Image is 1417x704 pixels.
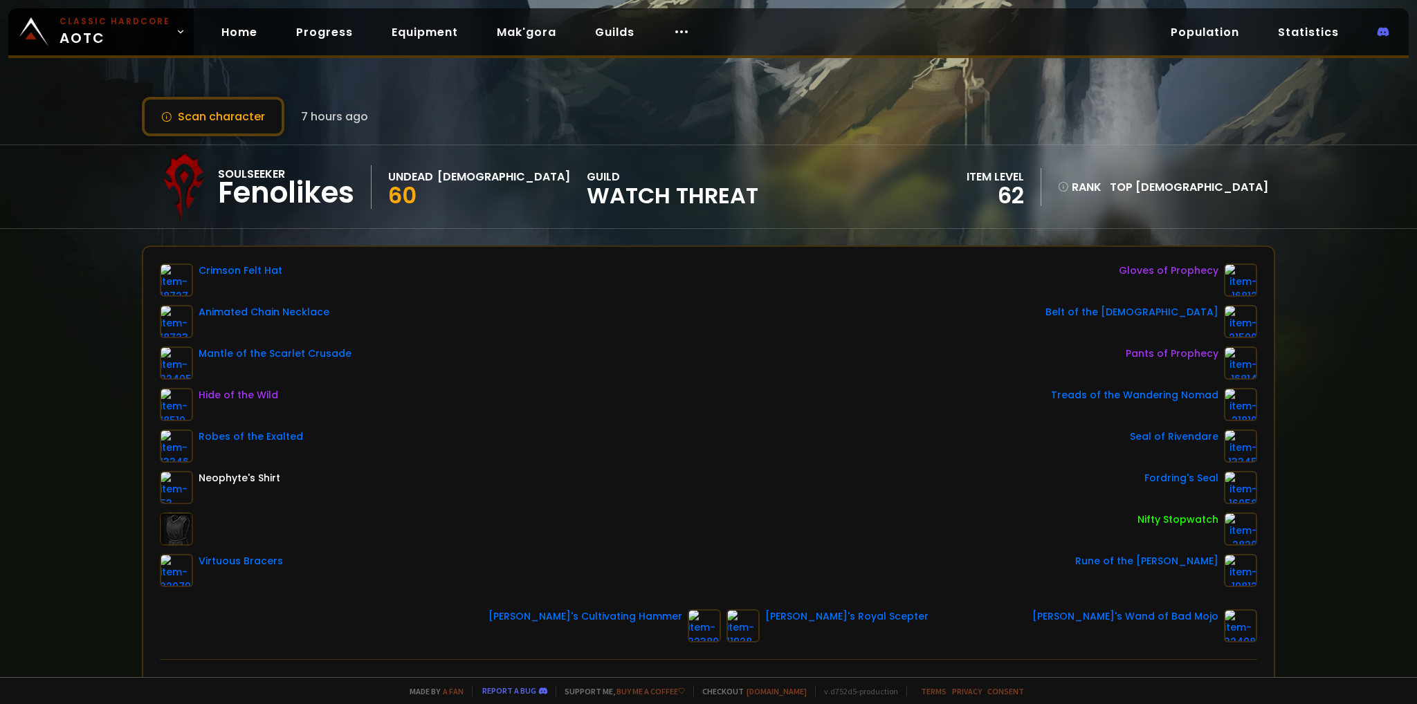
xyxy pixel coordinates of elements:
a: Buy me a coffee [616,686,685,696]
a: Classic HardcoreAOTC [8,8,194,55]
img: item-16812 [1224,263,1257,297]
a: Mak'gora [486,18,567,46]
div: Treads of the Wandering Nomad [1051,388,1218,402]
div: 218 [675,676,692,694]
div: Nifty Stopwatch [1137,512,1218,527]
div: Hide of the Wild [199,388,278,402]
div: Gloves of Prophecy [1119,263,1218,278]
span: Made by [401,686,464,696]
span: Checkout [693,686,807,696]
a: Population [1160,18,1250,46]
div: rank [1058,178,1101,196]
a: a fan [443,686,464,696]
a: [DOMAIN_NAME] [747,686,807,696]
span: 60 [388,180,417,211]
img: item-19812 [1224,554,1257,587]
a: Terms [921,686,947,696]
img: item-22408 [1224,609,1257,642]
div: [PERSON_NAME]'s Cultivating Hammer [488,609,682,624]
div: Attack Power [725,676,800,694]
img: item-16058 [1224,471,1257,504]
div: Seal of Rivendare [1130,429,1218,444]
img: item-13345 [1224,429,1257,463]
button: Scan character [142,97,284,136]
div: Animated Chain Necklace [199,305,329,319]
a: Guilds [584,18,646,46]
a: Privacy [952,686,982,696]
div: Top [1110,178,1268,196]
div: Neophyte's Shirt [199,471,280,485]
a: Equipment [381,18,469,46]
div: 663 [1220,676,1241,694]
div: Robes of the Exalted [199,429,303,444]
img: item-11928 [726,609,760,642]
div: Fenolikes [218,183,354,203]
span: 7 hours ago [301,108,368,125]
span: AOTC [60,15,170,48]
small: Classic Hardcore [60,15,170,28]
img: item-22079 [160,554,193,587]
span: v. d752d5 - production [815,686,898,696]
div: Virtuous Bracers [199,554,283,568]
img: item-21810 [1224,388,1257,421]
span: Support me, [556,686,685,696]
img: item-13346 [160,429,193,463]
div: [DEMOGRAPHIC_DATA] [437,168,570,185]
img: item-21500 [1224,305,1257,338]
img: item-2820 [1224,512,1257,546]
div: Undead [388,168,433,185]
div: Stamina [450,676,498,694]
div: Soulseeker [218,165,354,183]
img: item-18727 [160,263,193,297]
div: Armor [1000,676,1034,694]
a: Home [210,18,268,46]
a: Report a bug [482,685,536,696]
div: item level [967,168,1024,185]
div: [PERSON_NAME]'s Royal Scepter [765,609,929,624]
a: Consent [987,686,1024,696]
img: item-22405 [160,346,193,380]
div: Belt of the [DEMOGRAPHIC_DATA] [1045,305,1218,319]
a: Progress [285,18,364,46]
span: Watch Threat [587,185,758,206]
div: guild [587,168,758,206]
div: Health [176,676,213,694]
img: item-18510 [160,388,193,421]
img: item-16814 [1224,346,1257,380]
img: item-53 [160,471,193,504]
img: item-22380 [688,609,721,642]
img: item-18723 [160,305,193,338]
div: Crimson Felt Hat [199,263,282,278]
span: [DEMOGRAPHIC_DATA] [1135,179,1268,195]
div: Fordring's Seal [1144,471,1218,485]
div: Mantle of the Scarlet Crusade [199,346,351,361]
div: [PERSON_NAME]'s Wand of Bad Mojo [1032,609,1218,624]
div: 3397 [390,676,417,694]
div: Pants of Prophecy [1126,346,1218,361]
div: 24 [952,676,967,694]
div: 62 [967,185,1024,206]
div: Rune of the [PERSON_NAME] [1075,554,1218,568]
a: Statistics [1267,18,1350,46]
